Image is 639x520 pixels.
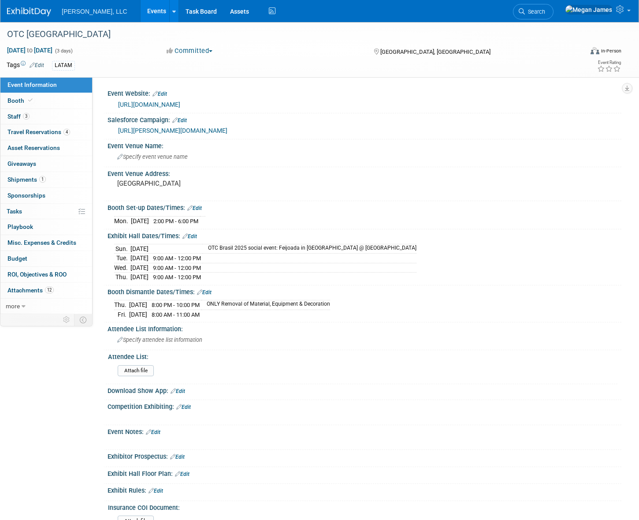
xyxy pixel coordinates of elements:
[7,176,46,183] span: Shipments
[131,216,149,225] td: [DATE]
[54,48,73,54] span: (3 days)
[7,46,53,54] span: [DATE] [DATE]
[108,384,621,396] div: Download Show App:
[152,302,200,308] span: 8:00 PM - 10:00 PM
[108,87,621,98] div: Event Website:
[0,140,92,156] a: Asset Reservations
[7,271,67,278] span: ROI, Objectives & ROO
[203,244,416,254] td: OTC Brasil 2025 social event: Feijoada in [GEOGRAPHIC_DATA] @ [GEOGRAPHIC_DATA]
[62,8,127,15] span: [PERSON_NAME], LLC
[153,265,201,271] span: 9:00 AM - 12:00 PM
[108,400,621,412] div: Competition Exhibiting:
[146,429,160,435] a: Edit
[0,188,92,203] a: Sponsorships
[117,337,202,343] span: Specify attendee list information
[63,129,70,135] span: 4
[108,167,621,178] div: Event Venue Address:
[0,77,92,93] a: Event Information
[7,223,33,230] span: Playbook
[170,454,185,460] a: Edit
[7,287,54,294] span: Attachments
[129,300,147,310] td: [DATE]
[130,244,149,254] td: [DATE]
[4,26,569,42] div: OTC [GEOGRAPHIC_DATA]
[108,322,621,333] div: Attendee List Information:
[108,201,621,213] div: Booth Set-up Dates/Times:
[7,128,70,135] span: Travel Reservations
[114,254,130,263] td: Tue.
[0,172,92,187] a: Shipments1
[74,314,93,325] td: Toggle Event Tabs
[108,139,621,150] div: Event Venue Name:
[118,127,227,134] a: [URL][PERSON_NAME][DOMAIN_NAME]
[114,244,130,254] td: Sun.
[114,310,129,319] td: Fri.
[52,61,75,70] div: LATAM
[597,60,621,65] div: Event Rating
[0,156,92,172] a: Giveaways
[108,113,621,125] div: Salesforce Campaign:
[30,62,44,68] a: Edit
[172,117,187,123] a: Edit
[187,205,202,211] a: Edit
[153,255,201,262] span: 9:00 AM - 12:00 PM
[0,219,92,235] a: Playbook
[7,7,51,16] img: ExhibitDay
[163,46,216,56] button: Committed
[45,287,54,293] span: 12
[149,488,163,494] a: Edit
[129,310,147,319] td: [DATE]
[7,208,22,215] span: Tasks
[23,113,30,120] span: 3
[0,204,92,219] a: Tasks
[108,501,617,512] div: Insurance COI Document:
[7,192,45,199] span: Sponsorships
[182,233,197,239] a: Edit
[117,153,188,160] span: Specify event venue name
[171,388,185,394] a: Edit
[175,471,189,477] a: Edit
[0,299,92,314] a: more
[0,124,92,140] a: Travel Reservations4
[130,254,149,263] td: [DATE]
[117,180,312,187] pre: [GEOGRAPHIC_DATA]
[7,97,34,104] span: Booth
[108,467,621,479] div: Exhibit Hall Floor Plan:
[153,274,201,281] span: 9:00 AM - 12:00 PM
[7,81,57,88] span: Event Information
[108,450,621,461] div: Exhibitor Prospectus:
[591,47,599,54] img: Format-Inperson.png
[108,229,621,241] div: Exhibit Hall Dates/Times:
[530,46,622,59] div: Event Format
[565,5,613,15] img: Megan James
[59,314,74,325] td: Personalize Event Tab Strip
[130,273,149,282] td: [DATE]
[0,251,92,266] a: Budget
[7,255,27,262] span: Budget
[380,49,490,55] span: [GEOGRAPHIC_DATA], [GEOGRAPHIC_DATA]
[130,263,149,273] td: [DATE]
[118,101,180,108] a: [URL][DOMAIN_NAME]
[7,60,44,71] td: Tags
[114,273,130,282] td: Thu.
[114,300,129,310] td: Thu.
[0,235,92,251] a: Misc. Expenses & Credits
[28,98,33,103] i: Booth reservation complete
[7,160,36,167] span: Giveaways
[601,48,621,54] div: In-Person
[108,350,617,361] div: Attendee List:
[513,4,554,19] a: Search
[0,93,92,108] a: Booth
[197,289,212,296] a: Edit
[0,267,92,282] a: ROI, Objectives & ROO
[153,218,198,224] span: 2:00 PM - 6:00 PM
[152,311,200,318] span: 8:00 AM - 11:00 AM
[108,285,621,297] div: Booth Dismantle Dates/Times:
[114,263,130,273] td: Wed.
[152,91,167,97] a: Edit
[7,113,30,120] span: Staff
[39,176,46,183] span: 1
[108,484,621,495] div: Exhibit Rules:
[176,404,191,410] a: Edit
[108,425,621,437] div: Event Notes:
